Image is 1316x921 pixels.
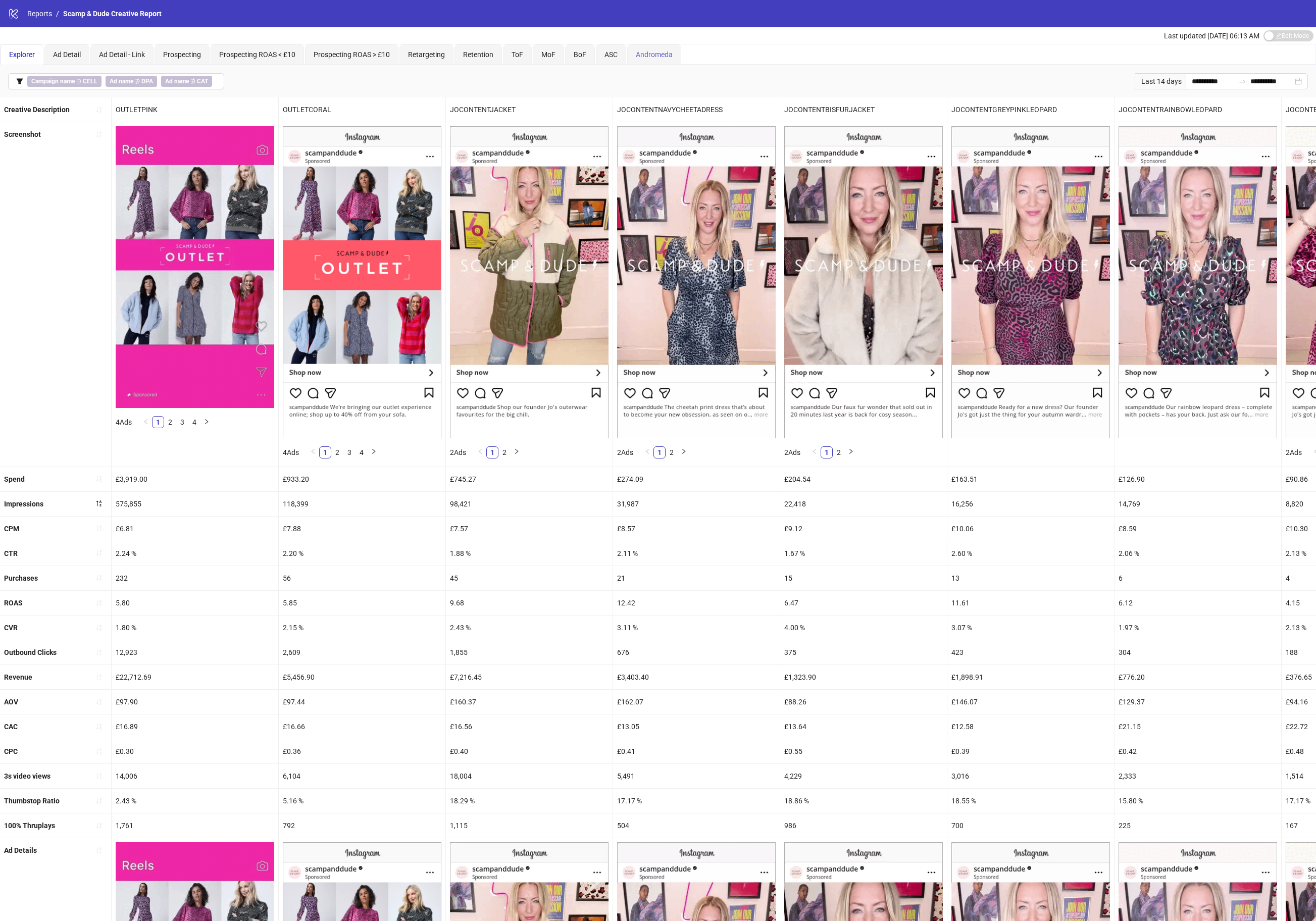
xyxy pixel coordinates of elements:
[486,446,498,458] li: 1
[780,764,947,788] div: 4,229
[188,416,200,428] li: 4
[511,446,523,458] li: Next Page
[163,50,201,59] span: Prospecting
[446,591,613,615] div: 9.68
[487,447,498,458] a: 1
[780,813,947,838] div: 986
[947,97,1114,122] div: JOCONTENTGREYPINKLEOPARD
[279,566,445,590] div: 56
[613,739,780,763] div: £0.41
[279,467,445,491] div: £933.20
[189,417,200,428] a: 4
[474,446,486,458] li: Previous Page
[613,813,780,838] div: 504
[821,447,832,458] a: 1
[112,616,278,640] div: 1.80 %
[613,97,780,122] div: JOCONTENTNAVYCHEETADRESS
[780,739,947,763] div: £0.55
[681,448,687,454] span: right
[141,78,153,85] b: DPA
[848,448,854,454] span: right
[446,789,613,813] div: 18.29 %
[4,624,18,632] b: CVR
[95,574,103,581] span: sort-ascending
[780,492,947,516] div: 22,418
[446,517,613,541] div: £7.57
[356,447,367,458] a: 4
[613,541,780,566] div: 2.11 %
[678,446,690,458] button: right
[514,448,520,454] span: right
[83,78,97,85] b: CELL
[446,714,613,739] div: £16.56
[780,591,947,615] div: 6.47
[1115,714,1281,739] div: £21.15
[143,419,149,425] span: left
[279,690,445,714] div: £97.44
[947,690,1114,714] div: £146.07
[95,500,103,507] span: sort-descending
[617,126,776,438] img: Screenshot 120234883067800005
[947,591,1114,615] div: 11.61
[1286,448,1302,456] span: 2 Ads
[512,50,523,59] span: ToF
[446,97,613,122] div: JOCONTENTJACKET
[1115,665,1281,689] div: £776.20
[279,640,445,664] div: 2,609
[613,591,780,615] div: 12.42
[654,447,665,458] a: 1
[780,541,947,566] div: 1.67 %
[4,648,57,656] b: Outbound Clicks
[666,446,678,458] li: 2
[474,446,486,458] button: left
[95,475,103,482] span: sort-ascending
[780,640,947,664] div: 375
[279,813,445,838] div: 792
[177,417,188,428] a: 3
[8,73,224,89] button: Campaign name ∋ CELLAd name ∌ DPAAd name ∌ CAT
[947,616,1114,640] div: 3.07 %
[95,847,103,854] span: sort-ascending
[4,599,23,607] b: ROAS
[63,10,162,18] span: Scamp & Dude Creative Report
[343,446,356,458] li: 3
[613,492,780,516] div: 31,987
[320,447,331,458] a: 1
[112,690,278,714] div: £97.90
[617,448,633,456] span: 2 Ads
[947,467,1114,491] div: £163.51
[446,739,613,763] div: £0.40
[678,446,690,458] li: Next Page
[636,50,673,59] span: Andromeda
[110,78,133,85] b: Ad name
[784,448,800,456] span: 2 Ads
[4,673,32,681] b: Revenue
[95,822,103,829] span: sort-ascending
[95,649,103,656] span: sort-ascending
[4,747,18,755] b: CPC
[4,797,60,805] b: Thumbstop Ratio
[200,416,213,428] button: right
[1115,739,1281,763] div: £0.42
[165,78,189,85] b: Ad name
[812,448,818,454] span: left
[219,50,295,59] span: Prospecting ROAS < £10
[1115,566,1281,590] div: 6
[53,50,81,59] span: Ad Detail
[4,698,18,706] b: AOV
[613,616,780,640] div: 3.11 %
[947,764,1114,788] div: 3,016
[541,50,555,59] span: MoF
[463,50,493,59] span: Retention
[368,446,380,458] li: Next Page
[112,640,278,664] div: 12,923
[1115,541,1281,566] div: 2.06 %
[95,773,103,780] span: sort-ascending
[947,566,1114,590] div: 13
[95,549,103,556] span: sort-ascending
[112,566,278,590] div: 232
[947,714,1114,739] div: £12.58
[780,616,947,640] div: 4.00 %
[95,674,103,681] span: sort-ascending
[613,566,780,590] div: 21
